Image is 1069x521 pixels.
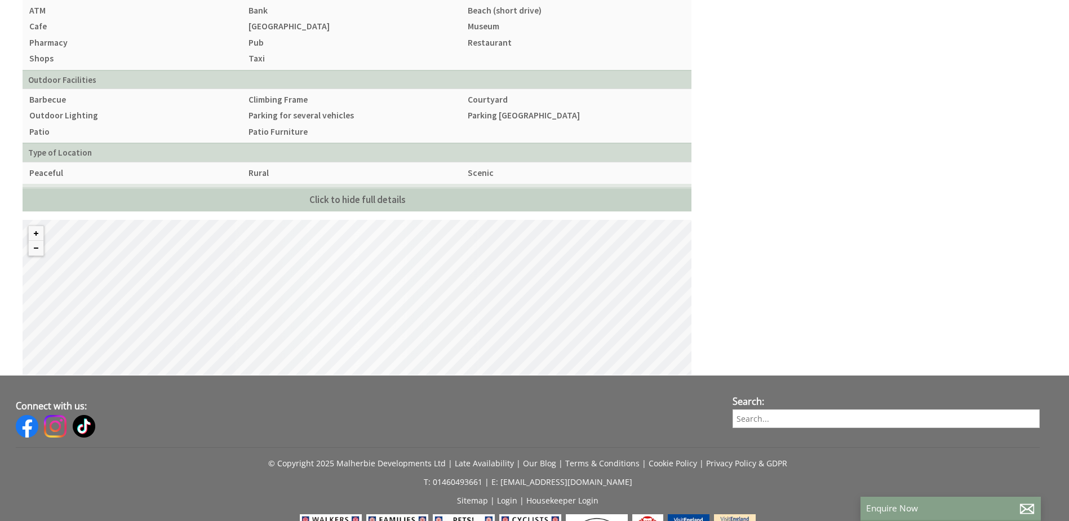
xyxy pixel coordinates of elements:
li: Courtyard [467,92,686,108]
h3: Search: [733,395,1040,408]
li: Bank [247,3,467,19]
h3: Connect with us: [16,400,712,412]
a: Cookie Policy [649,458,697,469]
a: Click to hide full details [23,187,691,211]
span: | [699,458,704,469]
li: Scenic [467,165,686,181]
li: Pharmacy [28,35,247,51]
button: Zoom in [29,226,43,241]
li: Taxi [247,51,467,67]
canvas: Map [23,220,691,375]
a: Privacy Policy & GDPR [706,458,787,469]
a: Login [497,495,517,506]
li: [GEOGRAPHIC_DATA] [247,19,467,34]
li: Parking for several vehicles [247,108,467,123]
img: Facebook [16,415,38,438]
li: Peaceful [28,165,247,181]
img: Instagram [44,415,66,438]
li: Patio [28,124,247,140]
span: | [485,476,489,487]
a: Our Blog [523,458,556,469]
li: Climbing Frame [247,92,467,108]
span: | [448,458,453,469]
a: © Copyright 2025 Malherbie Developments Ltd [268,458,446,469]
a: T: 01460493661 [424,476,482,487]
li: Museum [467,19,686,34]
li: Outdoor Lighting [28,108,247,123]
th: Outdoor Facilities [23,70,691,89]
span: | [520,495,524,506]
img: Tiktok [73,415,95,438]
span: | [516,458,521,469]
li: Parking [GEOGRAPHIC_DATA] [467,108,686,123]
li: Barbecue [28,92,247,108]
span: | [642,458,646,469]
li: Patio Furniture [247,124,467,140]
span: | [490,495,495,506]
li: Cafe [28,19,247,34]
th: Type of Location [23,143,691,162]
li: Rural [247,165,467,181]
button: Zoom out [29,241,43,255]
li: Pub [247,35,467,51]
input: Search... [733,409,1040,428]
a: Late Availability [455,458,514,469]
span: | [558,458,563,469]
a: Terms & Conditions [565,458,640,469]
li: Beach (short drive) [467,3,686,19]
a: Sitemap [457,495,488,506]
li: Shops [28,51,247,67]
p: Enquire Now [866,502,1035,514]
li: ATM [28,3,247,19]
li: Restaurant [467,35,686,51]
a: Housekeeper Login [526,495,598,506]
a: E: [EMAIL_ADDRESS][DOMAIN_NAME] [491,476,632,487]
